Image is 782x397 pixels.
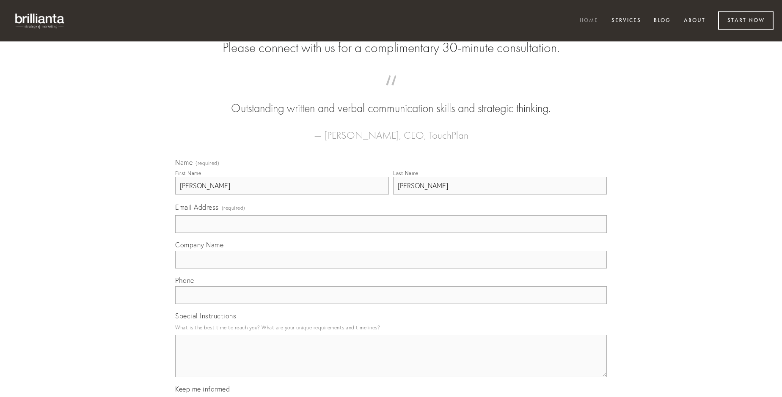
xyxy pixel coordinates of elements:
[175,170,201,176] div: First Name
[189,84,593,117] blockquote: Outstanding written and verbal communication skills and strategic thinking.
[222,202,245,214] span: (required)
[718,11,774,30] a: Start Now
[175,385,230,393] span: Keep me informed
[195,161,219,166] span: (required)
[175,312,236,320] span: Special Instructions
[678,14,711,28] a: About
[175,158,193,167] span: Name
[175,40,607,56] h2: Please connect with us for a complimentary 30-minute consultation.
[175,276,194,285] span: Phone
[189,84,593,100] span: “
[8,8,72,33] img: brillianta - research, strategy, marketing
[175,203,219,211] span: Email Address
[175,241,223,249] span: Company Name
[574,14,604,28] a: Home
[606,14,647,28] a: Services
[175,322,607,333] p: What is the best time to reach you? What are your unique requirements and timelines?
[393,170,419,176] div: Last Name
[648,14,676,28] a: Blog
[189,117,593,144] figcaption: — [PERSON_NAME], CEO, TouchPlan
